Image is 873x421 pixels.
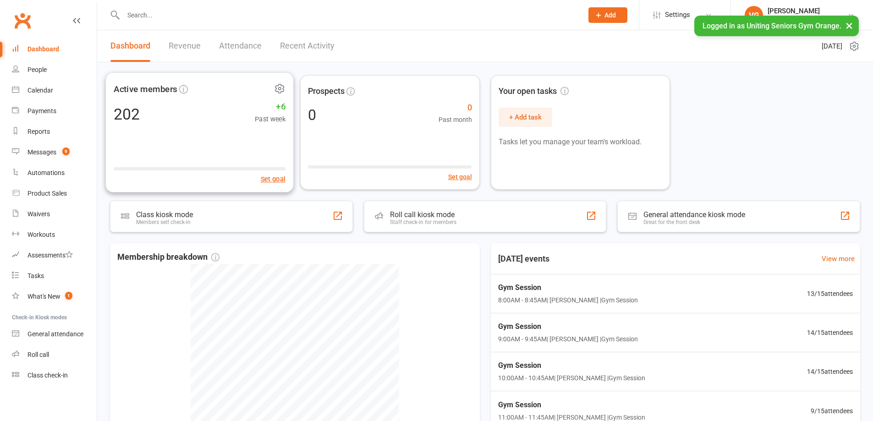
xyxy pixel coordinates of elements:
[27,190,67,197] div: Product Sales
[12,142,97,163] a: Messages 9
[110,30,150,62] a: Dashboard
[117,251,220,264] span: Membership breakdown
[12,245,97,266] a: Assessments
[498,295,638,305] span: 8:00AM - 8:45AM | [PERSON_NAME] | Gym Session
[807,366,853,377] span: 14 / 15 attendees
[390,210,456,219] div: Roll call kiosk mode
[499,136,662,148] p: Tasks let you manage your team's workload.
[807,328,853,338] span: 14 / 15 attendees
[12,39,97,60] a: Dashboard
[27,293,60,300] div: What's New
[27,45,59,53] div: Dashboard
[807,289,853,299] span: 13 / 15 attendees
[498,360,645,372] span: Gym Session
[121,9,577,22] input: Search...
[27,107,56,115] div: Payments
[498,399,645,411] span: Gym Session
[136,210,193,219] div: Class kiosk mode
[219,30,262,62] a: Attendance
[643,219,745,225] div: Great for the front desk
[439,115,472,125] span: Past month
[27,169,65,176] div: Automations
[65,292,72,300] span: 1
[114,106,140,122] div: 202
[665,5,690,25] span: Settings
[604,11,616,19] span: Add
[255,114,286,125] span: Past week
[498,282,638,294] span: Gym Session
[499,85,569,98] span: Your open tasks
[12,183,97,204] a: Product Sales
[12,344,97,365] a: Roll call
[12,80,97,101] a: Calendar
[62,148,70,155] span: 9
[768,15,847,23] div: Uniting Seniors Gym Orange
[12,266,97,286] a: Tasks
[498,321,638,333] span: Gym Session
[27,66,47,73] div: People
[448,172,472,182] button: Set goal
[27,128,50,135] div: Reports
[169,30,201,62] a: Revenue
[27,87,53,94] div: Calendar
[822,41,842,52] span: [DATE]
[390,219,456,225] div: Staff check-in for members
[27,148,56,156] div: Messages
[255,100,286,114] span: +6
[822,253,855,264] a: View more
[27,351,49,358] div: Roll call
[12,324,97,344] a: General attendance kiosk mode
[12,60,97,80] a: People
[12,121,97,142] a: Reports
[811,405,853,416] span: 9 / 15 attendees
[280,30,335,62] a: Recent Activity
[27,372,68,379] div: Class check-in
[12,163,97,183] a: Automations
[703,22,841,30] span: Logged in as Uniting Seniors Gym Orange.
[745,6,763,24] div: VG
[11,9,34,32] a: Clubworx
[12,204,97,224] a: Waivers
[27,252,73,259] div: Assessments
[12,286,97,307] a: What's New1
[12,224,97,245] a: Workouts
[27,330,83,338] div: General attendance
[308,85,345,98] span: Prospects
[768,7,847,15] div: [PERSON_NAME]
[643,210,745,219] div: General attendance kiosk mode
[499,108,552,127] button: + Add task
[588,7,627,23] button: Add
[27,272,44,279] div: Tasks
[27,210,50,218] div: Waivers
[308,108,316,122] div: 0
[498,373,645,383] span: 10:00AM - 10:45AM | [PERSON_NAME] | Gym Session
[27,231,55,238] div: Workouts
[12,101,97,121] a: Payments
[261,174,286,185] button: Set goal
[498,334,638,344] span: 9:00AM - 9:45AM | [PERSON_NAME] | Gym Session
[439,101,472,115] span: 0
[841,16,857,35] button: ×
[136,219,193,225] div: Members self check-in
[491,251,557,267] h3: [DATE] events
[114,82,177,96] span: Active members
[12,365,97,386] a: Class kiosk mode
